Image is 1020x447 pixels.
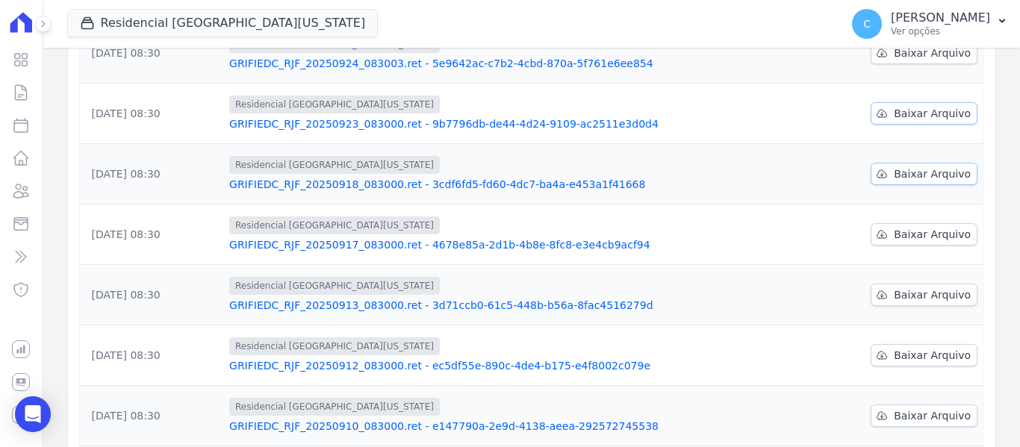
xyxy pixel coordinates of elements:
a: GRIFIEDC_RJF_20250910_083000.ret - e147790a-2e9d-4138-aeea-292572745538 [229,419,715,434]
a: Baixar Arquivo [871,102,977,125]
span: C [863,19,871,29]
span: Residencial [GEOGRAPHIC_DATA][US_STATE] [229,96,440,113]
td: [DATE] 08:30 [80,325,223,386]
span: Residencial [GEOGRAPHIC_DATA][US_STATE] [229,337,440,355]
a: GRIFIEDC_RJF_20250924_083003.ret - 5e9642ac-c7b2-4cbd-870a-5f761e6ee854 [229,56,715,71]
td: [DATE] 08:30 [80,386,223,446]
span: Baixar Arquivo [894,166,971,181]
p: Ver opções [891,25,990,37]
span: Baixar Arquivo [894,106,971,121]
a: GRIFIEDC_RJF_20250912_083000.ret - ec5df55e-890c-4de4-b175-e4f8002c079e [229,358,715,373]
a: Baixar Arquivo [871,42,977,64]
p: [PERSON_NAME] [891,10,990,25]
a: GRIFIEDC_RJF_20250917_083000.ret - 4678e85a-2d1b-4b8e-8fc8-e3e4cb9acf94 [229,237,715,252]
a: Baixar Arquivo [871,163,977,185]
a: Baixar Arquivo [871,284,977,306]
span: Baixar Arquivo [894,227,971,242]
span: Residencial [GEOGRAPHIC_DATA][US_STATE] [229,156,440,174]
a: GRIFIEDC_RJF_20250923_083000.ret - 9b7796db-de44-4d24-9109-ac2511e3d0d4 [229,116,715,131]
td: [DATE] 08:30 [80,265,223,325]
span: Baixar Arquivo [894,46,971,60]
a: Baixar Arquivo [871,344,977,366]
span: Residencial [GEOGRAPHIC_DATA][US_STATE] [229,277,440,295]
a: GRIFIEDC_RJF_20250913_083000.ret - 3d71ccb0-61c5-448b-b56a-8fac4516279d [229,298,715,313]
td: [DATE] 08:30 [80,144,223,204]
td: [DATE] 08:30 [80,84,223,144]
a: Baixar Arquivo [871,404,977,427]
div: Open Intercom Messenger [15,396,51,432]
span: Residencial [GEOGRAPHIC_DATA][US_STATE] [229,398,440,416]
button: C [PERSON_NAME] Ver opções [840,3,1020,45]
span: Baixar Arquivo [894,348,971,363]
td: [DATE] 08:30 [80,23,223,84]
span: Baixar Arquivo [894,408,971,423]
td: [DATE] 08:30 [80,204,223,265]
span: Baixar Arquivo [894,287,971,302]
span: Residencial [GEOGRAPHIC_DATA][US_STATE] [229,216,440,234]
a: GRIFIEDC_RJF_20250918_083000.ret - 3cdf6fd5-fd60-4dc7-ba4a-e453a1f41668 [229,177,715,192]
a: Baixar Arquivo [871,223,977,246]
button: Residencial [GEOGRAPHIC_DATA][US_STATE] [67,9,379,37]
